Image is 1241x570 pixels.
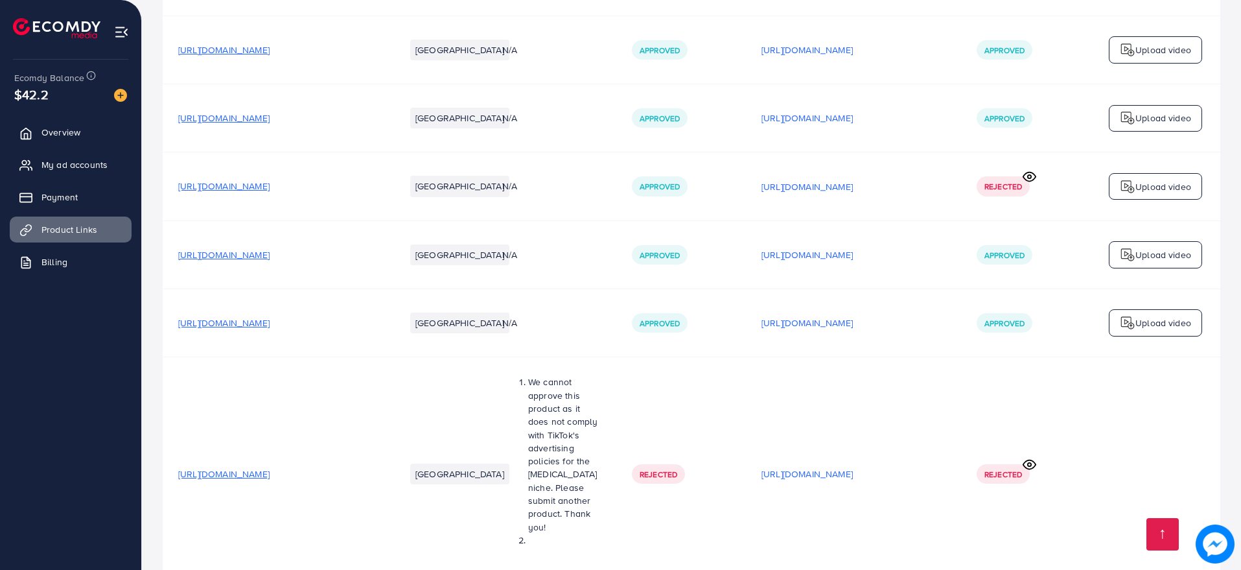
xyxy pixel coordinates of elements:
p: [URL][DOMAIN_NAME] [761,110,853,126]
a: My ad accounts [10,152,132,178]
p: Upload video [1135,179,1191,195]
img: logo [1120,179,1135,195]
p: Upload video [1135,42,1191,58]
span: Billing [41,255,67,268]
img: image [1196,525,1235,564]
li: [GEOGRAPHIC_DATA] [410,176,509,196]
li: [GEOGRAPHIC_DATA] [410,244,509,265]
span: Approved [984,113,1025,124]
span: Approved [984,250,1025,261]
p: Upload video [1135,247,1191,263]
span: Approved [640,318,680,329]
p: Upload video [1135,315,1191,331]
span: N/A [502,248,517,261]
span: [URL][DOMAIN_NAME] [178,43,270,56]
img: logo [1120,42,1135,58]
p: [URL][DOMAIN_NAME] [761,466,853,482]
li: [GEOGRAPHIC_DATA] [410,464,509,484]
p: [URL][DOMAIN_NAME] [761,179,853,195]
span: Ecomdy Balance [14,71,84,84]
li: [GEOGRAPHIC_DATA] [410,313,509,333]
span: Approved [984,318,1025,329]
span: Approved [640,113,680,124]
span: Payment [41,191,78,204]
span: Overview [41,126,80,139]
a: Payment [10,184,132,210]
span: Approved [640,181,680,192]
a: Billing [10,249,132,275]
img: logo [1120,110,1135,126]
span: Rejected [984,181,1022,192]
span: N/A [502,43,517,56]
span: [URL][DOMAIN_NAME] [178,248,270,261]
span: [URL][DOMAIN_NAME] [178,468,270,481]
img: logo [1120,247,1135,263]
img: menu [114,25,129,40]
a: Overview [10,119,132,145]
span: N/A [502,180,517,193]
img: image [114,89,127,102]
img: logo [1120,315,1135,331]
span: $42.2 [14,85,49,104]
span: [URL][DOMAIN_NAME] [178,180,270,193]
p: Upload video [1135,110,1191,126]
span: Approved [640,250,680,261]
span: Approved [640,45,680,56]
span: [URL][DOMAIN_NAME] [178,316,270,329]
a: Product Links [10,217,132,243]
span: Product Links [41,223,97,236]
span: N/A [502,316,517,329]
span: We cannot approve this product as it does not comply with TikTok's advertising policies for the [... [528,375,597,533]
span: N/A [502,112,517,125]
img: logo [13,18,100,38]
p: [URL][DOMAIN_NAME] [761,247,853,263]
li: [GEOGRAPHIC_DATA] [410,40,509,60]
li: [GEOGRAPHIC_DATA] [410,108,509,128]
span: Rejected [984,469,1022,480]
span: Rejected [640,469,677,480]
span: My ad accounts [41,158,108,171]
span: Approved [984,45,1025,56]
span: [URL][DOMAIN_NAME] [178,112,270,125]
p: [URL][DOMAIN_NAME] [761,42,853,58]
p: [URL][DOMAIN_NAME] [761,315,853,331]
